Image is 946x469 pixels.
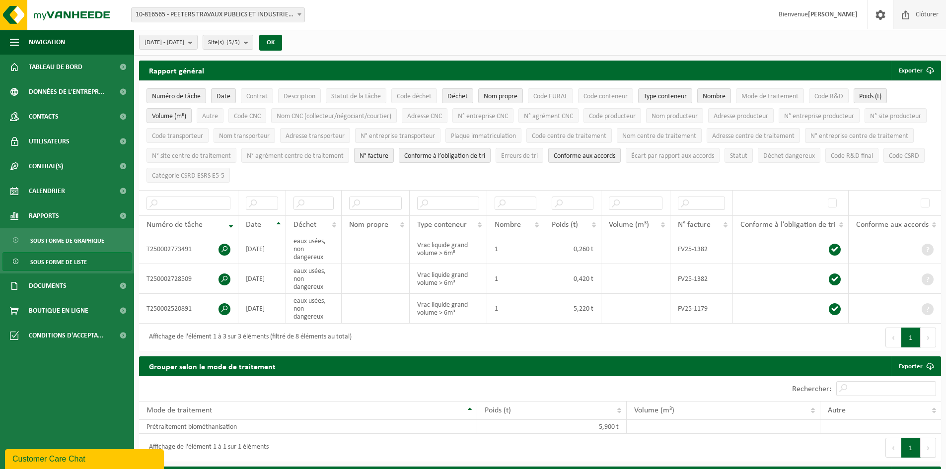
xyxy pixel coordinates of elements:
[736,88,804,103] button: Mode de traitementMode de traitement: Activate to sort
[478,88,523,103] button: Nom propreNom propre: Activate to sort
[652,113,698,120] span: Nom producteur
[452,108,513,123] button: N° entreprise CNCN° entreprise CNC: Activate to sort
[708,108,774,123] button: Adresse producteurAdresse producteur: Activate to sort
[487,264,544,294] td: 1
[808,11,858,18] strong: [PERSON_NAME]
[247,152,344,160] span: N° agrément centre de traitement
[901,438,921,458] button: 1
[144,439,269,457] div: Affichage de l'élément 1 à 1 sur 1 éléments
[518,108,579,123] button: N° agrément CNCN° agrément CNC: Activate to sort
[238,294,286,324] td: [DATE]
[241,148,349,163] button: N° agrément centre de traitementN° agrément centre de traitement: Activate to sort
[30,231,104,250] span: Sous forme de graphique
[758,148,820,163] button: Déchet dangereux : Activate to sort
[451,133,516,140] span: Plaque immatriculation
[139,234,238,264] td: T250002773491
[29,298,88,323] span: Boutique en ligne
[29,129,70,154] span: Utilisateurs
[391,88,437,103] button: Code déchetCode déchet: Activate to sort
[284,93,315,100] span: Description
[697,88,731,103] button: NombreNombre: Activate to sort
[246,221,261,229] span: Date
[622,133,696,140] span: Nom centre de traitement
[617,128,702,143] button: Nom centre de traitementNom centre de traitement: Activate to sort
[2,231,132,250] a: Sous forme de graphique
[445,128,521,143] button: Plaque immatriculationPlaque immatriculation: Activate to sort
[670,264,733,294] td: FV25-1382
[552,221,578,229] span: Poids (t)
[901,328,921,347] button: 1
[528,88,573,103] button: Code EURALCode EURAL: Activate to sort
[921,438,936,458] button: Next
[214,128,275,143] button: Nom transporteurNom transporteur: Activate to sort
[548,148,621,163] button: Conforme aux accords : Activate to sort
[152,113,186,120] span: Volume (m³)
[889,152,919,160] span: Code CSRD
[792,385,831,393] label: Rechercher:
[583,93,628,100] span: Code conteneur
[238,264,286,294] td: [DATE]
[626,148,720,163] button: Écart par rapport aux accordsÉcart par rapport aux accords: Activate to sort
[631,152,714,160] span: Écart par rapport aux accords
[831,152,873,160] span: Code R&D final
[410,234,487,264] td: Vrac liquide grand volume > 6m³
[29,30,65,55] span: Navigation
[139,294,238,324] td: T250002520891
[891,356,940,376] a: Exporter
[741,93,799,100] span: Mode de traitement
[921,328,936,347] button: Next
[496,148,543,163] button: Erreurs de triErreurs de tri: Activate to sort
[146,108,192,123] button: Volume (m³)Volume (m³): Activate to sort
[145,35,184,50] span: [DATE] - [DATE]
[670,234,733,264] td: FV25-1382
[402,108,447,123] button: Adresse CNCAdresse CNC: Activate to sort
[589,113,636,120] span: Code producteur
[810,133,908,140] span: N° entreprise centre de traitement
[277,113,391,120] span: Nom CNC (collecteur/négociant/courtier)
[146,88,206,103] button: Numéro de tâcheNuméro de tâche: Activate to remove sorting
[417,221,467,229] span: Type conteneur
[730,152,747,160] span: Statut
[870,113,921,120] span: N° site producteur
[286,234,342,264] td: eaux usées, non dangereux
[349,221,388,229] span: Nom propre
[286,133,345,140] span: Adresse transporteur
[526,128,612,143] button: Code centre de traitementCode centre de traitement: Activate to sort
[286,294,342,324] td: eaux usées, non dangereux
[484,93,517,100] span: Nom propre
[544,264,601,294] td: 0,420 t
[524,113,573,120] span: N° agrément CNC
[146,148,236,163] button: N° site centre de traitementN° site centre de traitement: Activate to sort
[241,88,273,103] button: ContratContrat: Activate to sort
[814,93,843,100] span: Code R&D
[703,93,726,100] span: Nombre
[854,88,887,103] button: Poids (t)Poids (t): Activate to sort
[217,93,230,100] span: Date
[29,323,104,348] span: Conditions d'accepta...
[544,294,601,324] td: 5,220 t
[583,108,641,123] button: Code producteurCode producteur: Activate to sort
[495,221,521,229] span: Nombre
[487,294,544,324] td: 1
[139,61,214,80] h2: Rapport général
[805,128,914,143] button: N° entreprise centre de traitementN° entreprise centre de traitement: Activate to sort
[458,113,508,120] span: N° entreprise CNC
[326,88,386,103] button: Statut de la tâcheStatut de la tâche: Activate to sort
[5,447,166,469] iframe: chat widget
[202,113,218,120] span: Autre
[132,8,304,22] span: 10-816565 - PEETERS TRAVAUX PUBLICS ET INDUSTRIELS SA - FLÉMALLE
[725,148,753,163] button: StatutStatut: Activate to sort
[152,152,231,160] span: N° site centre de traitement
[271,108,397,123] button: Nom CNC (collecteur/négociant/courtier)Nom CNC (collecteur/négociant/courtier): Activate to sort
[203,35,253,50] button: Site(s)(5/5)
[197,108,223,123] button: AutreAutre: Activate to sort
[29,273,67,298] span: Documents
[238,234,286,264] td: [DATE]
[146,406,212,414] span: Mode de traitement
[487,234,544,264] td: 1
[644,93,687,100] span: Type conteneur
[152,93,201,100] span: Numéro de tâche
[211,88,236,103] button: DateDate: Activate to sort
[152,172,224,180] span: Catégorie CSRD ESRS E5-5
[828,406,846,414] span: Autre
